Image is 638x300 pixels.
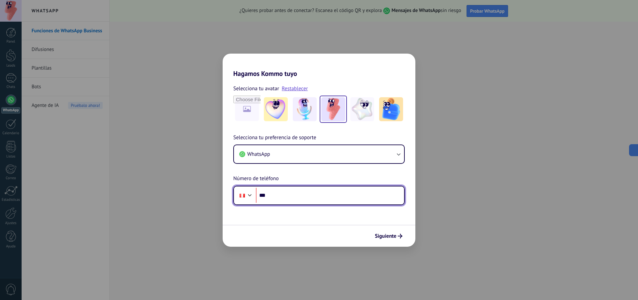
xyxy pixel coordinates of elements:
[233,134,316,142] span: Selecciona tu preferencia de soporte
[234,145,404,163] button: WhatsApp
[350,97,374,121] img: -4.jpeg
[293,97,317,121] img: -2.jpeg
[233,84,279,93] span: Selecciona tu avatar
[236,188,249,202] div: Peru: + 51
[233,174,279,183] span: Número de teléfono
[282,85,308,92] a: Restablecer
[375,234,396,238] span: Siguiente
[372,230,405,242] button: Siguiente
[247,151,270,157] span: WhatsApp
[264,97,288,121] img: -1.jpeg
[321,97,345,121] img: -3.jpeg
[379,97,403,121] img: -5.jpeg
[223,54,415,78] h2: Hagamos Kommo tuyo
